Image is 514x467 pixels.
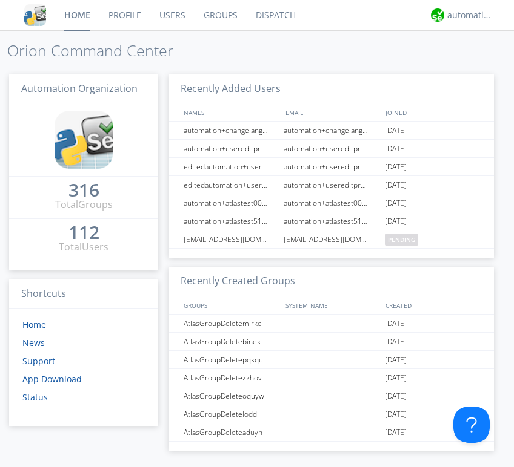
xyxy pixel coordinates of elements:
[22,355,55,367] a: Support
[181,315,281,332] div: AtlasGroupDeletemlrke
[181,122,281,139] div: automation+changelanguage+1755800948
[281,122,382,139] div: automation+changelanguage+1755800948
[55,111,113,169] img: cddb5a64eb264b2086981ab96f4c1ba7
[68,226,99,238] div: 112
[9,279,158,309] h3: Shortcuts
[281,194,382,212] div: automation+atlastest0037924012
[181,212,281,230] div: automation+atlastest5124104429
[385,212,407,230] span: [DATE]
[181,369,281,387] div: AtlasGroupDeletezzhov
[181,405,281,423] div: AtlasGroupDeleteloddi
[68,184,99,196] div: 316
[385,351,407,369] span: [DATE]
[68,226,99,240] a: 112
[68,184,99,198] a: 316
[55,198,113,212] div: Total Groups
[169,315,494,333] a: AtlasGroupDeletemlrke[DATE]
[181,140,281,157] div: automation+usereditprofile+1755800611
[431,8,444,22] img: d2d01cd9b4174d08988066c6d424eccd
[7,42,514,59] h1: Orion Command Center
[385,158,407,176] span: [DATE]
[281,212,382,230] div: automation+atlastest5124104429
[453,407,490,443] iframe: Toggle Customer Support
[181,387,281,405] div: AtlasGroupDeleteoquyw
[181,103,279,121] div: NAMES
[169,122,494,140] a: automation+changelanguage+1755800948automation+changelanguage+1755800948[DATE]
[385,387,407,405] span: [DATE]
[382,103,483,121] div: JOINED
[385,122,407,140] span: [DATE]
[181,158,281,175] div: editedautomation+usereditprofile+1755800564
[24,4,46,26] img: cddb5a64eb264b2086981ab96f4c1ba7
[169,74,494,104] h3: Recently Added Users
[385,234,418,246] span: pending
[385,176,407,194] span: [DATE]
[169,230,494,249] a: [EMAIL_ADDRESS][DOMAIN_NAME][EMAIL_ADDRESS][DOMAIN_NAME]pending
[385,369,407,387] span: [DATE]
[22,319,46,330] a: Home
[181,296,279,314] div: GROUPS
[181,230,281,248] div: [EMAIL_ADDRESS][DOMAIN_NAME]
[282,296,383,314] div: SYSTEM_NAME
[181,423,281,441] div: AtlasGroupDeleteaduyn
[169,267,494,296] h3: Recently Created Groups
[169,369,494,387] a: AtlasGroupDeletezzhov[DATE]
[385,405,407,423] span: [DATE]
[169,176,494,194] a: editedautomation+usereditprofile+1755800516automation+usereditprofile+1755800516[DATE]
[169,212,494,230] a: automation+atlastest5124104429automation+atlastest5124104429[DATE]
[169,140,494,158] a: automation+usereditprofile+1755800611automation+usereditprofile+1755800611[DATE]
[181,176,281,194] div: editedautomation+usereditprofile+1755800516
[282,103,383,121] div: EMAIL
[181,333,281,350] div: AtlasGroupDeletebinek
[169,405,494,423] a: AtlasGroupDeleteloddi[DATE]
[22,373,82,385] a: App Download
[169,333,494,351] a: AtlasGroupDeletebinek[DATE]
[181,194,281,212] div: automation+atlastest0037924012
[382,296,483,314] div: CREATED
[281,158,382,175] div: automation+usereditprofile+1755800564
[281,176,382,194] div: automation+usereditprofile+1755800516
[385,333,407,351] span: [DATE]
[385,423,407,442] span: [DATE]
[281,140,382,157] div: automation+usereditprofile+1755800611
[385,194,407,212] span: [DATE]
[281,230,382,248] div: [EMAIL_ADDRESS][DOMAIN_NAME]
[169,387,494,405] a: AtlasGroupDeleteoquyw[DATE]
[169,351,494,369] a: AtlasGroupDeletepqkqu[DATE]
[169,194,494,212] a: automation+atlastest0037924012automation+atlastest0037924012[DATE]
[169,423,494,442] a: AtlasGroupDeleteaduyn[DATE]
[169,158,494,176] a: editedautomation+usereditprofile+1755800564automation+usereditprofile+1755800564[DATE]
[385,140,407,158] span: [DATE]
[447,9,493,21] div: automation+atlas
[22,391,48,403] a: Status
[385,315,407,333] span: [DATE]
[59,240,108,254] div: Total Users
[22,337,45,348] a: News
[21,82,138,95] span: Automation Organization
[181,351,281,368] div: AtlasGroupDeletepqkqu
